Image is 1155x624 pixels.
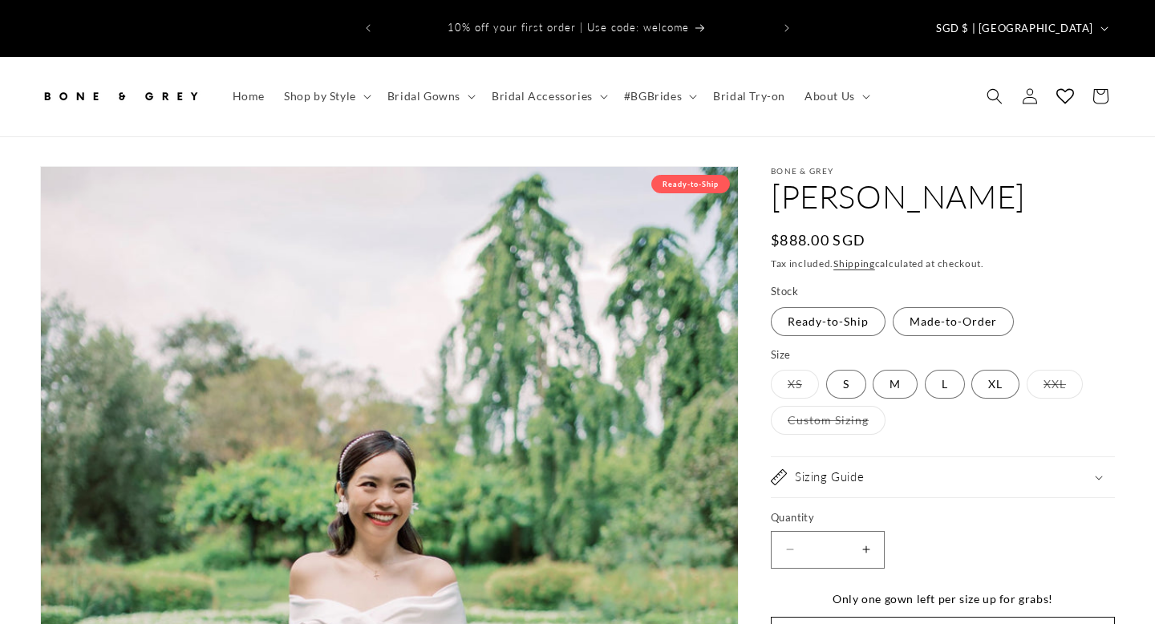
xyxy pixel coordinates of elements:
[769,13,804,43] button: Next announcement
[771,457,1115,497] summary: Sizing Guide
[771,347,792,363] legend: Size
[771,229,865,251] span: $888.00 SGD
[795,79,877,113] summary: About Us
[771,370,819,399] label: XS
[771,510,1115,526] label: Quantity
[624,89,682,103] span: #BGBrides
[713,89,785,103] span: Bridal Try-on
[387,89,460,103] span: Bridal Gowns
[274,79,378,113] summary: Shop by Style
[873,370,918,399] label: M
[378,79,482,113] summary: Bridal Gowns
[833,257,875,269] a: Shipping
[448,21,689,34] span: 10% off your first order | Use code: welcome
[926,13,1115,43] button: SGD $ | [GEOGRAPHIC_DATA]
[925,370,965,399] label: L
[34,73,207,120] a: Bone and Grey Bridal
[703,79,795,113] a: Bridal Try-on
[804,89,855,103] span: About Us
[233,89,265,103] span: Home
[771,284,800,300] legend: Stock
[795,469,864,485] h2: Sizing Guide
[351,13,386,43] button: Previous announcement
[492,89,593,103] span: Bridal Accessories
[223,79,274,113] a: Home
[284,89,356,103] span: Shop by Style
[771,166,1115,176] p: Bone & Grey
[40,79,201,114] img: Bone and Grey Bridal
[482,79,614,113] summary: Bridal Accessories
[1027,370,1083,399] label: XXL
[771,307,885,336] label: Ready-to-Ship
[771,256,1115,272] div: Tax included. calculated at checkout.
[771,589,1115,609] div: Only one gown left per size up for grabs!
[826,370,866,399] label: S
[936,21,1093,37] span: SGD $ | [GEOGRAPHIC_DATA]
[977,79,1012,114] summary: Search
[771,406,885,435] label: Custom Sizing
[893,307,1014,336] label: Made-to-Order
[771,176,1115,217] h1: [PERSON_NAME]
[614,79,703,113] summary: #BGBrides
[971,370,1019,399] label: XL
